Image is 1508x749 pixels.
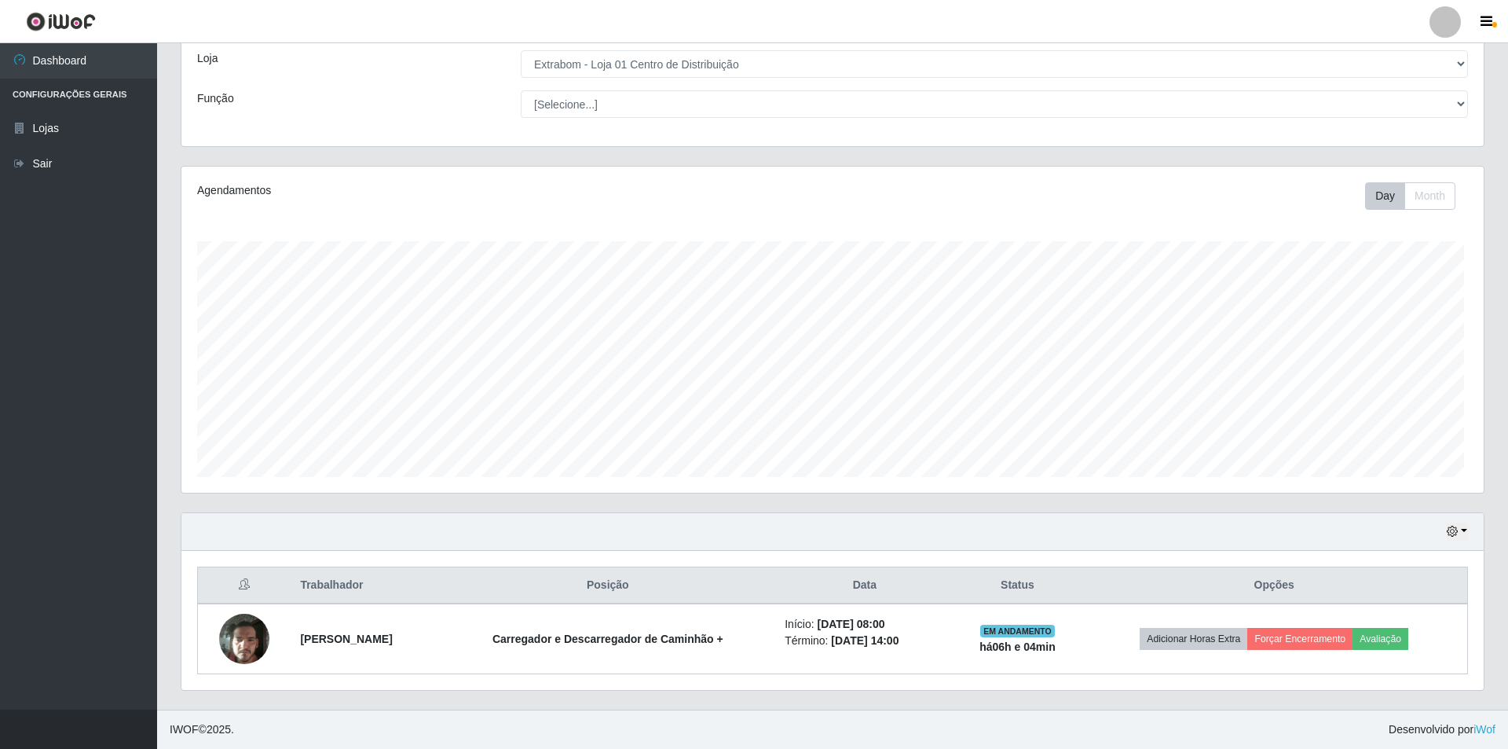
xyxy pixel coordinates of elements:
[1473,723,1495,736] a: iWof
[954,567,1082,604] th: Status
[440,567,775,604] th: Posição
[785,616,944,633] li: Início:
[170,721,234,738] span: © 2025 .
[1365,182,1455,210] div: First group
[1247,628,1352,650] button: Forçar Encerramento
[1404,182,1455,210] button: Month
[1389,721,1495,738] span: Desenvolvido por
[300,633,392,645] strong: [PERSON_NAME]
[492,633,723,645] strong: Carregador e Descarregador de Caminhão +
[1140,628,1247,650] button: Adicionar Horas Extra
[785,633,944,649] li: Término:
[817,618,884,630] time: [DATE] 08:00
[197,182,713,199] div: Agendamentos
[170,723,199,736] span: IWOF
[1365,182,1405,210] button: Day
[775,567,953,604] th: Data
[831,634,899,647] time: [DATE] 14:00
[219,605,269,673] img: 1751312410869.jpeg
[1365,182,1468,210] div: Toolbar with button groups
[1352,628,1408,650] button: Avaliação
[980,625,1055,637] span: EM ANDAMENTO
[26,12,96,31] img: CoreUI Logo
[1081,567,1467,604] th: Opções
[197,50,218,67] label: Loja
[979,641,1056,653] strong: há 06 h e 04 min
[197,90,234,107] label: Função
[291,567,440,604] th: Trabalhador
